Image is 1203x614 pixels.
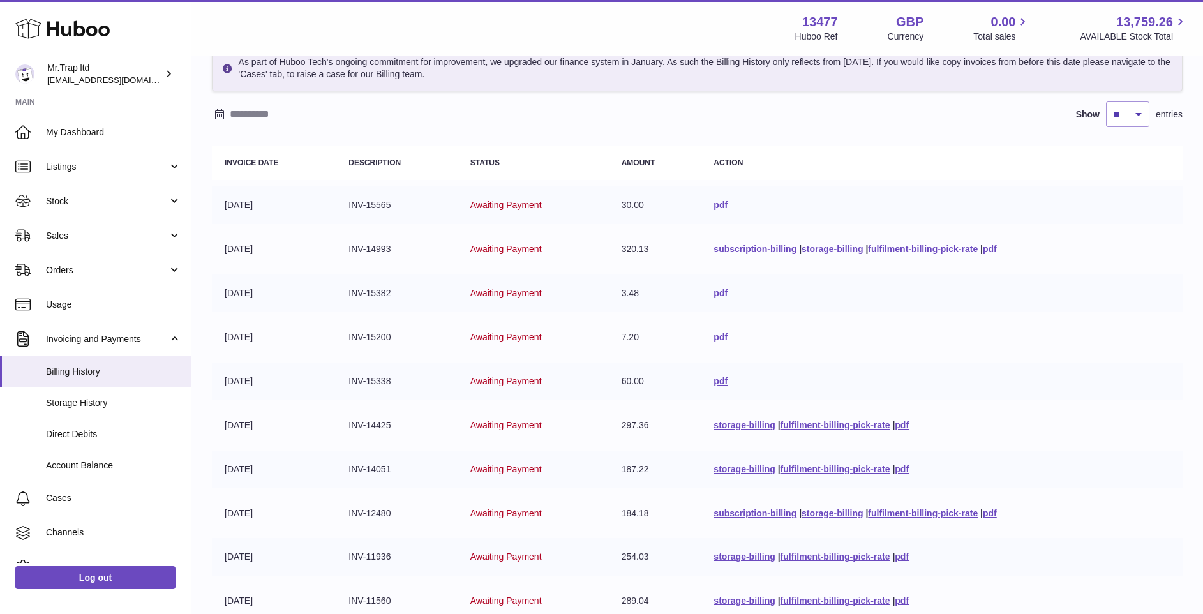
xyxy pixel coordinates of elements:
td: INV-15338 [336,363,457,400]
a: fulfilment-billing-pick-rate [781,551,890,562]
a: 13,759.26 AVAILABLE Stock Total [1080,13,1188,43]
strong: Action [714,158,743,167]
strong: GBP [896,13,923,31]
span: Awaiting Payment [470,508,542,518]
td: [DATE] [212,186,336,224]
span: Awaiting Payment [470,288,542,298]
td: 30.00 [609,186,701,224]
span: | [980,508,983,518]
a: pdf [714,332,728,342]
span: Channels [46,527,181,539]
span: entries [1156,109,1183,121]
td: 60.00 [609,363,701,400]
div: Currency [888,31,924,43]
a: fulfilment-billing-pick-rate [781,464,890,474]
td: [DATE] [212,495,336,532]
span: | [799,508,802,518]
td: INV-15565 [336,186,457,224]
td: [DATE] [212,274,336,312]
a: Log out [15,566,176,589]
a: storage-billing [714,595,775,606]
strong: Invoice Date [225,158,278,167]
span: AVAILABLE Stock Total [1080,31,1188,43]
span: Cases [46,492,181,504]
strong: Amount [622,158,655,167]
span: | [892,551,895,562]
span: 0.00 [991,13,1016,31]
td: INV-15200 [336,318,457,356]
span: | [778,420,781,430]
span: Awaiting Payment [470,332,542,342]
td: 297.36 [609,407,701,444]
td: [DATE] [212,407,336,444]
span: Awaiting Payment [470,595,542,606]
a: fulfilment-billing-pick-rate [781,595,890,606]
td: 320.13 [609,230,701,268]
span: | [892,420,895,430]
span: Billing History [46,366,181,378]
a: storage-billing [714,464,775,474]
span: Account Balance [46,460,181,472]
span: Listings [46,161,168,173]
span: Awaiting Payment [470,376,542,386]
span: | [778,464,781,474]
a: pdf [714,200,728,210]
td: [DATE] [212,538,336,576]
span: Usage [46,299,181,311]
a: pdf [983,508,997,518]
span: Stock [46,195,168,207]
span: Awaiting Payment [470,200,542,210]
a: pdf [983,244,997,254]
a: pdf [895,420,909,430]
td: INV-14993 [336,230,457,268]
strong: Description [348,158,401,167]
td: INV-11936 [336,538,457,576]
span: Direct Debits [46,428,181,440]
a: subscription-billing [714,244,796,254]
span: Awaiting Payment [470,244,542,254]
span: 13,759.26 [1116,13,1173,31]
a: subscription-billing [714,508,796,518]
a: fulfilment-billing-pick-rate [868,244,978,254]
td: INV-12480 [336,495,457,532]
div: As part of Huboo Tech's ongoing commitment for improvement, we upgraded our finance system in Jan... [212,45,1183,91]
span: Awaiting Payment [470,551,542,562]
a: 0.00 Total sales [973,13,1030,43]
td: 187.22 [609,451,701,488]
span: Storage History [46,397,181,409]
td: INV-15382 [336,274,457,312]
a: pdf [895,595,909,606]
td: [DATE] [212,451,336,488]
span: Total sales [973,31,1030,43]
span: Awaiting Payment [470,420,542,430]
span: | [799,244,802,254]
span: [EMAIL_ADDRESS][DOMAIN_NAME] [47,75,188,85]
td: [DATE] [212,363,336,400]
td: INV-14425 [336,407,457,444]
strong: Status [470,158,500,167]
td: [DATE] [212,230,336,268]
div: Mr.Trap ltd [47,62,162,86]
span: My Dashboard [46,126,181,139]
td: INV-14051 [336,451,457,488]
a: storage-billing [802,244,863,254]
div: Huboo Ref [795,31,838,43]
span: Invoicing and Payments [46,333,168,345]
span: | [778,551,781,562]
strong: 13477 [802,13,838,31]
a: pdf [714,376,728,386]
a: storage-billing [714,551,775,562]
td: 7.20 [609,318,701,356]
td: [DATE] [212,318,336,356]
img: office@grabacz.eu [15,64,34,84]
a: storage-billing [714,420,775,430]
span: | [892,595,895,606]
label: Show [1076,109,1100,121]
span: | [980,244,983,254]
a: fulfilment-billing-pick-rate [781,420,890,430]
a: storage-billing [802,508,863,518]
a: pdf [895,551,909,562]
span: | [865,244,868,254]
span: Orders [46,264,168,276]
span: | [892,464,895,474]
